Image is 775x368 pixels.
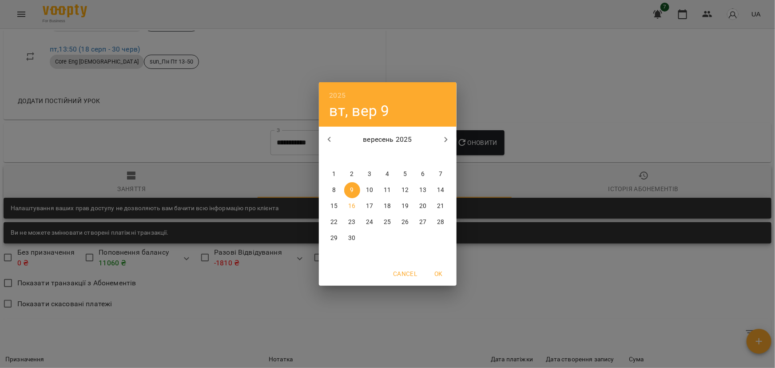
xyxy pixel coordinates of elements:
[350,170,354,179] p: 2
[344,153,360,162] span: вт
[397,182,413,198] button: 12
[340,134,435,145] p: вересень 2025
[401,218,409,227] p: 26
[326,182,342,198] button: 8
[330,102,389,120] button: вт, вер 9
[401,202,409,211] p: 19
[384,186,391,195] p: 11
[386,170,389,179] p: 4
[433,182,449,198] button: 14
[437,186,444,195] p: 14
[368,170,371,179] p: 3
[326,230,342,246] button: 29
[362,182,378,198] button: 10
[415,198,431,214] button: 20
[362,153,378,162] span: ср
[348,234,355,243] p: 30
[437,202,444,211] p: 21
[437,218,444,227] p: 28
[380,166,396,182] button: 4
[384,218,391,227] p: 25
[433,214,449,230] button: 28
[425,266,453,282] button: OK
[362,166,378,182] button: 3
[401,186,409,195] p: 12
[433,166,449,182] button: 7
[344,182,360,198] button: 9
[332,186,336,195] p: 8
[384,202,391,211] p: 18
[362,214,378,230] button: 24
[330,202,338,211] p: 15
[350,186,354,195] p: 9
[397,214,413,230] button: 26
[344,166,360,182] button: 2
[326,198,342,214] button: 15
[362,198,378,214] button: 17
[439,170,442,179] p: 7
[344,198,360,214] button: 16
[397,166,413,182] button: 5
[415,166,431,182] button: 6
[326,166,342,182] button: 1
[326,214,342,230] button: 22
[330,218,338,227] p: 22
[419,186,426,195] p: 13
[415,182,431,198] button: 13
[348,218,355,227] p: 23
[419,218,426,227] p: 27
[380,153,396,162] span: чт
[380,198,396,214] button: 18
[433,198,449,214] button: 21
[415,153,431,162] span: сб
[366,218,373,227] p: 24
[421,170,425,179] p: 6
[380,214,396,230] button: 25
[397,198,413,214] button: 19
[332,170,336,179] p: 1
[415,214,431,230] button: 27
[419,202,426,211] p: 20
[344,230,360,246] button: 30
[348,202,355,211] p: 16
[389,266,421,282] button: Cancel
[326,153,342,162] span: пн
[433,153,449,162] span: нд
[403,170,407,179] p: 5
[344,214,360,230] button: 23
[366,186,373,195] p: 10
[330,234,338,243] p: 29
[330,89,346,102] button: 2025
[380,182,396,198] button: 11
[428,268,449,279] span: OK
[393,268,417,279] span: Cancel
[397,153,413,162] span: пт
[366,202,373,211] p: 17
